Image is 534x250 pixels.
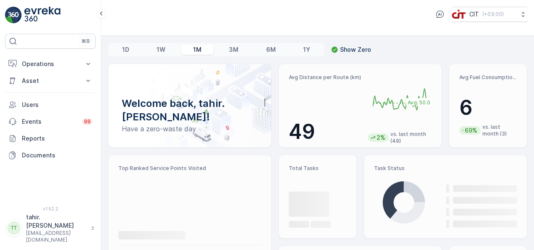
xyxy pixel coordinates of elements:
button: CIT(+03:00) [452,7,527,22]
p: CIT [469,10,479,19]
img: cit-logo_pOk6rL0.png [452,10,466,19]
p: Operations [22,60,79,68]
p: 49 [289,119,361,144]
p: tahir.[PERSON_NAME] [26,213,86,230]
p: 3M [229,45,238,54]
a: Documents [5,147,96,164]
p: Avg Fuel Consumption per Route (lt) [459,74,517,81]
p: Top Ranked Service Points Visited [118,165,261,172]
a: Reports [5,130,96,147]
p: Events [22,117,77,126]
p: 1M [193,45,202,54]
p: Users [22,101,92,109]
p: Asset [22,77,79,85]
div: TT [7,221,21,235]
span: v 1.52.2 [5,206,96,211]
p: Show Zero [340,45,371,54]
p: Have a zero-waste day [122,124,258,134]
p: vs. last month (3) [482,124,517,137]
img: logo [5,7,22,24]
a: Events99 [5,113,96,130]
button: Operations [5,56,96,72]
p: Reports [22,134,92,143]
a: Users [5,96,96,113]
p: 99 [84,118,91,125]
p: 69% [464,126,478,135]
button: Asset [5,72,96,89]
p: Welcome back, tahir.[PERSON_NAME]! [122,97,258,124]
p: ( +03:00 ) [482,11,504,18]
p: vs. last month (49) [390,131,435,144]
p: Documents [22,151,92,160]
button: TTtahir.[PERSON_NAME][EMAIL_ADDRESS][DOMAIN_NAME] [5,213,96,243]
p: [EMAIL_ADDRESS][DOMAIN_NAME] [26,230,86,243]
p: 6M [266,45,276,54]
p: Task Status [374,165,517,172]
p: ⌘B [81,38,90,45]
p: 6 [459,95,517,120]
p: 2% [376,133,386,142]
p: 1Y [303,45,310,54]
p: 1W [157,45,165,54]
p: Total Tasks [289,165,346,172]
p: 1D [122,45,129,54]
img: logo_light-DOdMpM7g.png [24,7,60,24]
p: Avg Distance per Route (km) [289,74,361,81]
